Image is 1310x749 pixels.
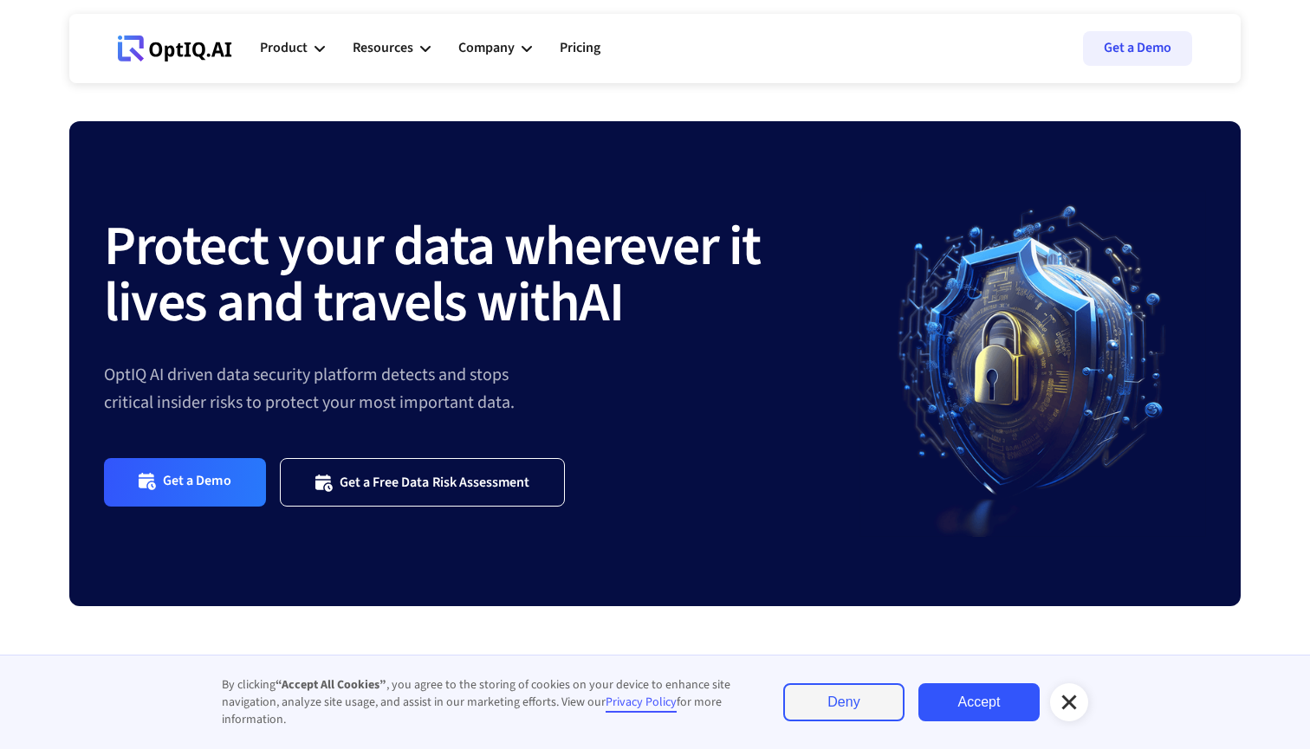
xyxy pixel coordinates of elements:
[280,458,566,506] a: Get a Free Data Risk Assessment
[260,23,325,74] div: Product
[222,676,749,728] div: By clicking , you agree to the storing of cookies on your device to enhance site navigation, anal...
[918,683,1040,721] a: Accept
[606,694,677,713] a: Privacy Policy
[353,36,413,60] div: Resources
[104,207,761,343] strong: Protect your data wherever it lives and travels with
[163,472,231,492] div: Get a Demo
[560,23,600,74] a: Pricing
[353,23,431,74] div: Resources
[783,683,905,721] a: Deny
[1083,31,1192,66] a: Get a Demo
[276,676,386,694] strong: “Accept All Cookies”
[104,361,859,416] div: OptIQ AI driven data security platform detects and stops critical insider risks to protect your m...
[118,23,232,74] a: Webflow Homepage
[579,263,623,343] strong: AI
[458,36,515,60] div: Company
[458,23,532,74] div: Company
[260,36,308,60] div: Product
[118,61,119,61] div: Webflow Homepage
[340,474,530,491] div: Get a Free Data Risk Assessment
[104,458,266,506] a: Get a Demo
